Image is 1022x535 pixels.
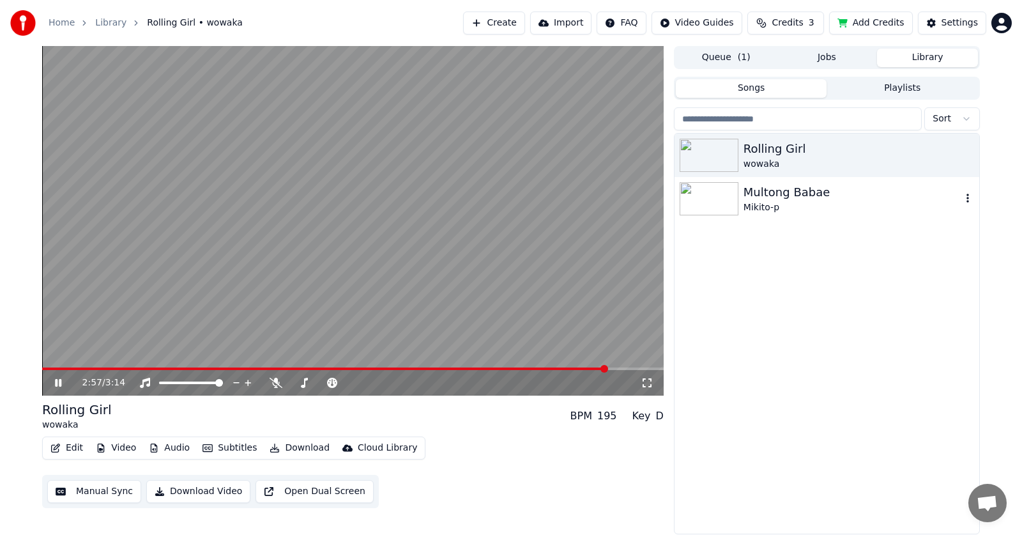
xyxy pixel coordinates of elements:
[82,376,102,389] span: 2:57
[91,439,141,457] button: Video
[146,480,250,503] button: Download Video
[42,419,111,431] div: wowaka
[656,408,664,424] div: D
[877,49,978,67] button: Library
[942,17,978,29] div: Settings
[744,140,974,158] div: Rolling Girl
[777,49,878,67] button: Jobs
[264,439,335,457] button: Download
[144,439,195,457] button: Audio
[95,17,126,29] a: Library
[744,158,974,171] div: wowaka
[42,401,111,419] div: Rolling Girl
[463,12,525,35] button: Create
[147,17,243,29] span: Rolling Girl • wowaka
[47,480,141,503] button: Manual Sync
[256,480,374,503] button: Open Dual Screen
[968,484,1007,522] a: Open chat
[829,12,913,35] button: Add Credits
[747,12,824,35] button: Credits3
[10,10,36,36] img: youka
[744,201,961,214] div: Mikito-p
[597,12,646,35] button: FAQ
[676,49,777,67] button: Queue
[49,17,75,29] a: Home
[809,17,814,29] span: 3
[82,376,113,389] div: /
[933,112,951,125] span: Sort
[632,408,651,424] div: Key
[530,12,591,35] button: Import
[738,51,751,64] span: ( 1 )
[570,408,592,424] div: BPM
[918,12,986,35] button: Settings
[827,79,978,98] button: Playlists
[197,439,262,457] button: Subtitles
[597,408,617,424] div: 195
[358,442,417,454] div: Cloud Library
[676,79,827,98] button: Songs
[652,12,742,35] button: Video Guides
[772,17,803,29] span: Credits
[105,376,125,389] span: 3:14
[744,183,961,201] div: Multong Babae
[49,17,243,29] nav: breadcrumb
[45,439,88,457] button: Edit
